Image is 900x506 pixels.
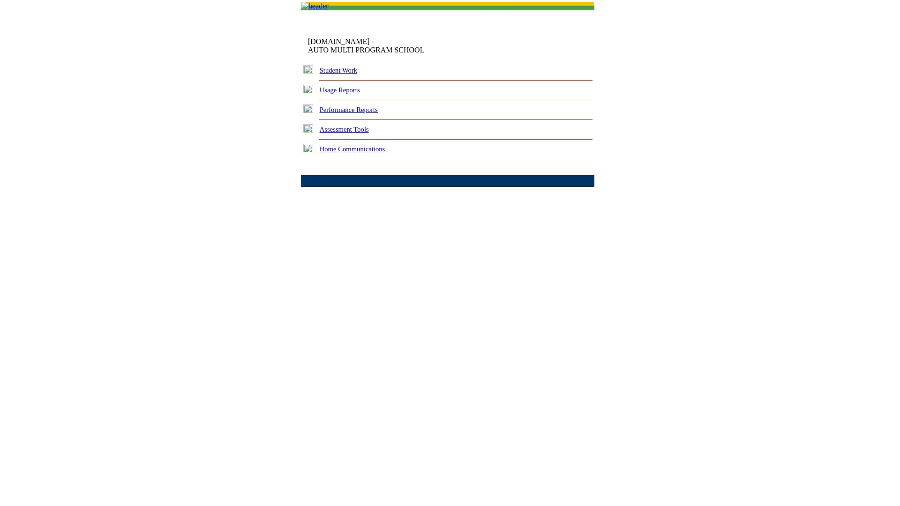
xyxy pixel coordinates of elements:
img: header [301,2,329,10]
nobr: AUTO MULTI PROGRAM SCHOOL [308,46,424,54]
a: Usage Reports [320,86,360,94]
img: plus.gif [303,144,313,152]
img: plus.gif [303,65,313,74]
img: plus.gif [303,104,313,113]
img: plus.gif [303,85,313,93]
a: Assessment Tools [320,126,369,133]
a: Home Communications [320,145,385,153]
a: Student Work [320,67,357,74]
a: Performance Reports [320,106,378,113]
td: [DOMAIN_NAME] - [308,37,480,54]
img: plus.gif [303,124,313,133]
